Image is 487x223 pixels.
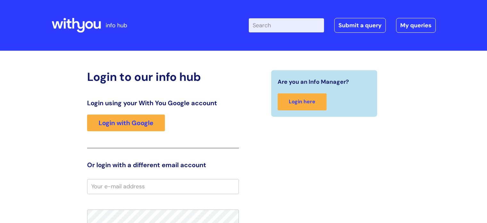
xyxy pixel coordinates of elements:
[396,18,436,33] a: My queries
[278,93,327,110] a: Login here
[87,99,239,107] h3: Login using your With You Google account
[334,18,386,33] a: Submit a query
[249,18,324,32] input: Search
[87,70,239,84] h2: Login to our info hub
[87,161,239,169] h3: Or login with a different email account
[106,20,127,30] p: info hub
[87,115,165,131] a: Login with Google
[87,179,239,194] input: Your e-mail address
[278,77,349,87] span: Are you an Info Manager?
